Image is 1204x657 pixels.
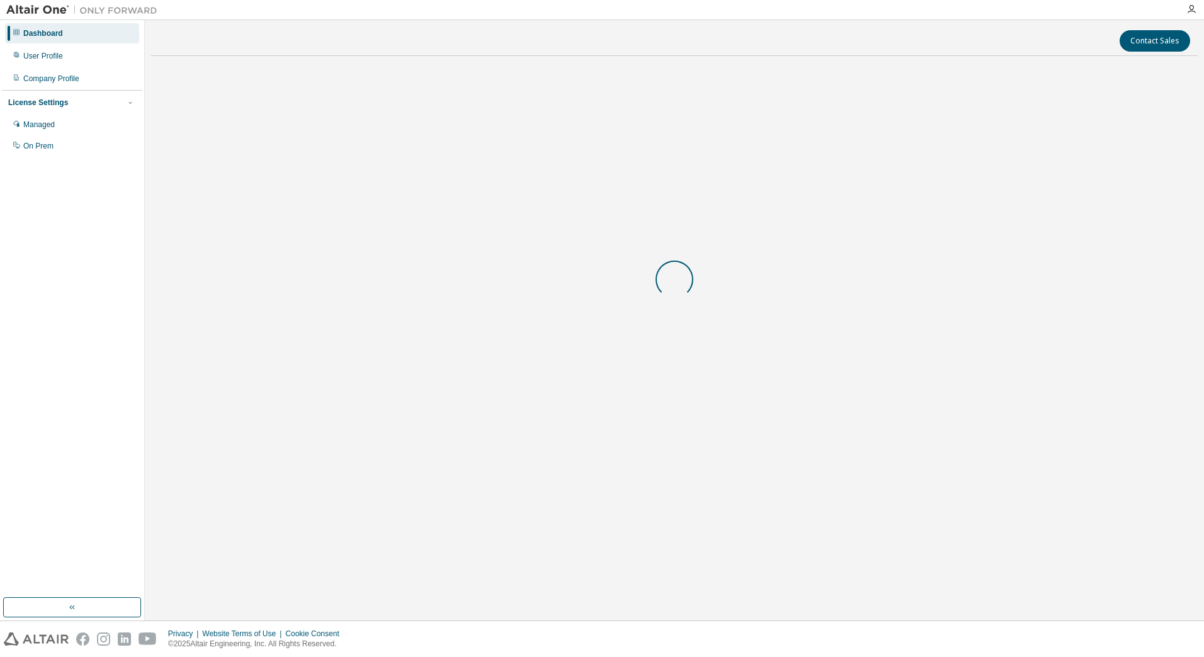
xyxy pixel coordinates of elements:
div: Dashboard [23,28,63,38]
div: Privacy [168,629,202,639]
div: User Profile [23,51,63,61]
img: Altair One [6,4,164,16]
img: linkedin.svg [118,632,131,646]
img: altair_logo.svg [4,632,69,646]
div: Website Terms of Use [202,629,285,639]
div: Company Profile [23,74,79,84]
div: Cookie Consent [285,629,346,639]
img: instagram.svg [97,632,110,646]
div: Managed [23,120,55,130]
img: youtube.svg [139,632,157,646]
p: © 2025 Altair Engineering, Inc. All Rights Reserved. [168,639,347,649]
img: facebook.svg [76,632,89,646]
button: Contact Sales [1120,30,1190,52]
div: On Prem [23,141,54,151]
div: License Settings [8,98,68,108]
